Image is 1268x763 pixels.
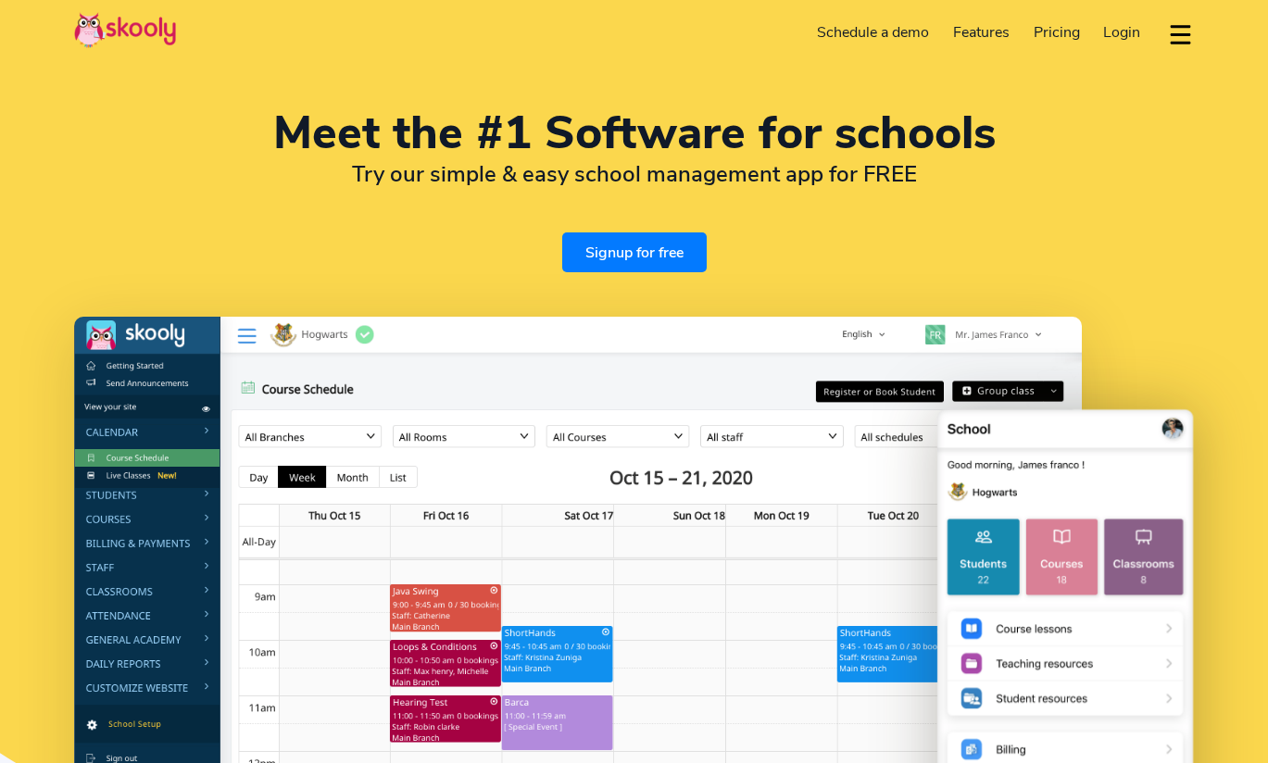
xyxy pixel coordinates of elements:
a: Pricing [1022,18,1092,47]
button: dropdown menu [1167,13,1194,56]
a: Features [941,18,1022,47]
h2: Try our simple & easy school management app for FREE [74,160,1194,188]
span: Pricing [1034,22,1080,43]
a: Schedule a demo [806,18,942,47]
a: Login [1091,18,1152,47]
h1: Meet the #1 Software for schools [74,111,1194,156]
span: Login [1103,22,1140,43]
a: Signup for free [562,232,707,272]
img: Skooly [74,12,176,48]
